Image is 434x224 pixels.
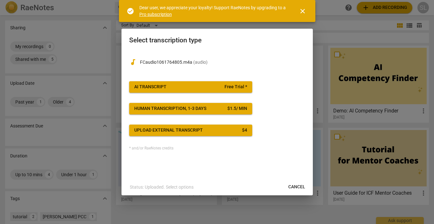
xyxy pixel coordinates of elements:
[129,146,305,151] div: * and/or RaeNotes credits
[299,7,306,15] span: close
[134,127,203,134] div: Upload external transcript
[134,105,206,112] div: Human transcription, 1-3 days
[193,60,208,65] span: ( audio )
[140,59,305,66] p: FCaudio1061764805.m4a(audio)
[288,184,305,190] span: Cancel
[130,184,194,191] p: Status: Uploaded. Select options
[139,4,287,18] div: Dear user, we appreciate your loyalty! Support RaeNotes by upgrading to a
[139,12,172,17] a: Pro subscription
[129,58,137,66] span: audiotrack
[224,84,247,90] span: Free Trial *
[129,125,252,136] button: Upload external transcript$4
[242,127,247,134] div: $ 4
[129,36,305,44] h2: Select transcription type
[227,105,247,112] div: $ 1.5 / min
[283,181,310,193] button: Cancel
[295,4,310,19] button: Close
[129,103,252,114] button: Human transcription, 1-3 days$1.5/ min
[134,84,166,90] div: AI Transcript
[127,7,134,15] span: check_circle
[129,81,252,93] button: AI TranscriptFree Trial *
